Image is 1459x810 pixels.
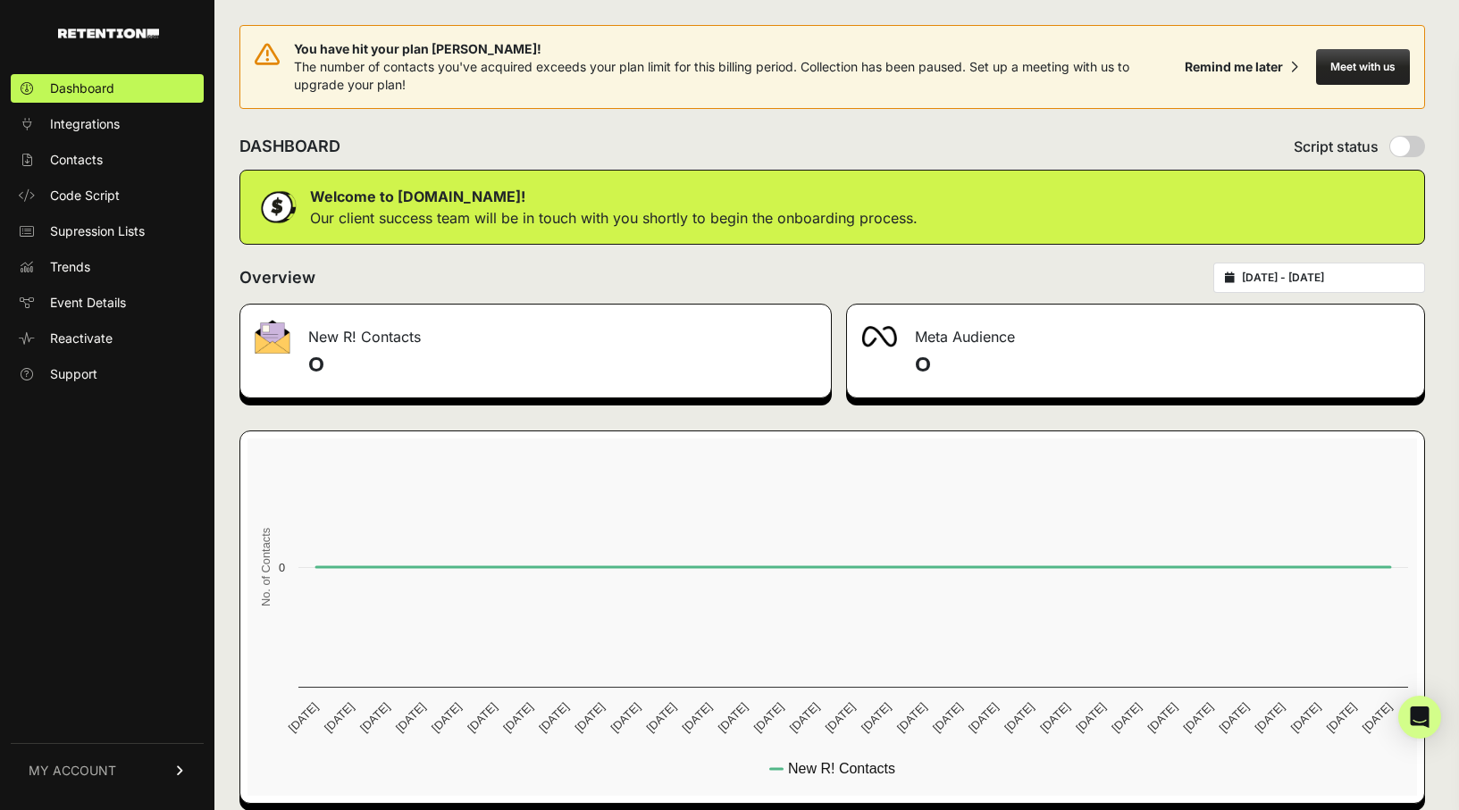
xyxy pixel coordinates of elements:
[1360,700,1395,735] text: [DATE]
[11,74,204,103] a: Dashboard
[966,700,1001,735] text: [DATE]
[239,134,340,159] h2: DASHBOARD
[357,700,392,735] text: [DATE]
[310,207,918,229] p: Our client success team will be in touch with you shortly to begin the onboarding process.
[823,700,858,735] text: [DATE]
[50,222,145,240] span: Supression Lists
[1185,58,1283,76] div: Remind me later
[29,762,116,780] span: MY ACCOUNT
[11,324,204,353] a: Reactivate
[787,700,822,735] text: [DATE]
[50,258,90,276] span: Trends
[255,185,299,230] img: dollar-coin-05c43ed7efb7bc0c12610022525b4bbbb207c7efeef5aecc26f025e68dcafac9.png
[429,700,464,735] text: [DATE]
[50,115,120,133] span: Integrations
[861,326,897,347] img: fa-meta-2f981b61bb99beabf952f7030308934f19ce035c18b003e963880cc3fabeebb7.png
[930,700,965,735] text: [DATE]
[915,351,1411,380] h4: 0
[894,700,929,735] text: [DATE]
[294,59,1129,92] span: The number of contacts you've acquired exceeds your plan limit for this billing period. Collectio...
[310,188,525,205] strong: Welcome to [DOMAIN_NAME]!
[11,360,204,388] a: Support
[322,700,356,735] text: [DATE]
[286,700,321,735] text: [DATE]
[50,330,113,347] span: Reactivate
[608,700,642,735] text: [DATE]
[716,700,750,735] text: [DATE]
[1145,700,1179,735] text: [DATE]
[255,320,290,354] img: fa-envelope-19ae18322b30453b285274b1b8af3d052b27d846a4fbe8435d1a52b978f639a2.png
[1288,700,1323,735] text: [DATE]
[680,700,715,735] text: [DATE]
[1324,700,1359,735] text: [DATE]
[788,761,895,776] text: New R! Contacts
[239,265,315,290] h2: Overview
[751,700,786,735] text: [DATE]
[1037,700,1072,735] text: [DATE]
[1253,700,1287,735] text: [DATE]
[1294,136,1379,157] span: Script status
[847,305,1425,358] div: Meta Audience
[1316,49,1410,85] button: Meet with us
[11,253,204,281] a: Trends
[50,151,103,169] span: Contacts
[11,217,204,246] a: Supression Lists
[308,351,817,380] h4: 0
[259,528,273,606] text: No. of Contacts
[294,40,1178,58] span: You have hit your plan [PERSON_NAME]!
[58,29,159,38] img: Retention.com
[50,187,120,205] span: Code Script
[50,79,114,97] span: Dashboard
[536,700,571,735] text: [DATE]
[644,700,679,735] text: [DATE]
[11,181,204,210] a: Code Script
[1217,700,1252,735] text: [DATE]
[240,305,831,358] div: New R! Contacts
[859,700,893,735] text: [DATE]
[1073,700,1108,735] text: [DATE]
[50,365,97,383] span: Support
[572,700,607,735] text: [DATE]
[1178,51,1305,83] button: Remind me later
[1398,696,1441,739] div: Open Intercom Messenger
[393,700,428,735] text: [DATE]
[11,743,204,797] a: MY ACCOUNT
[500,700,535,735] text: [DATE]
[465,700,499,735] text: [DATE]
[1002,700,1036,735] text: [DATE]
[279,561,285,574] text: 0
[1180,700,1215,735] text: [DATE]
[1109,700,1144,735] text: [DATE]
[11,110,204,138] a: Integrations
[11,288,204,317] a: Event Details
[11,146,204,174] a: Contacts
[50,294,126,312] span: Event Details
